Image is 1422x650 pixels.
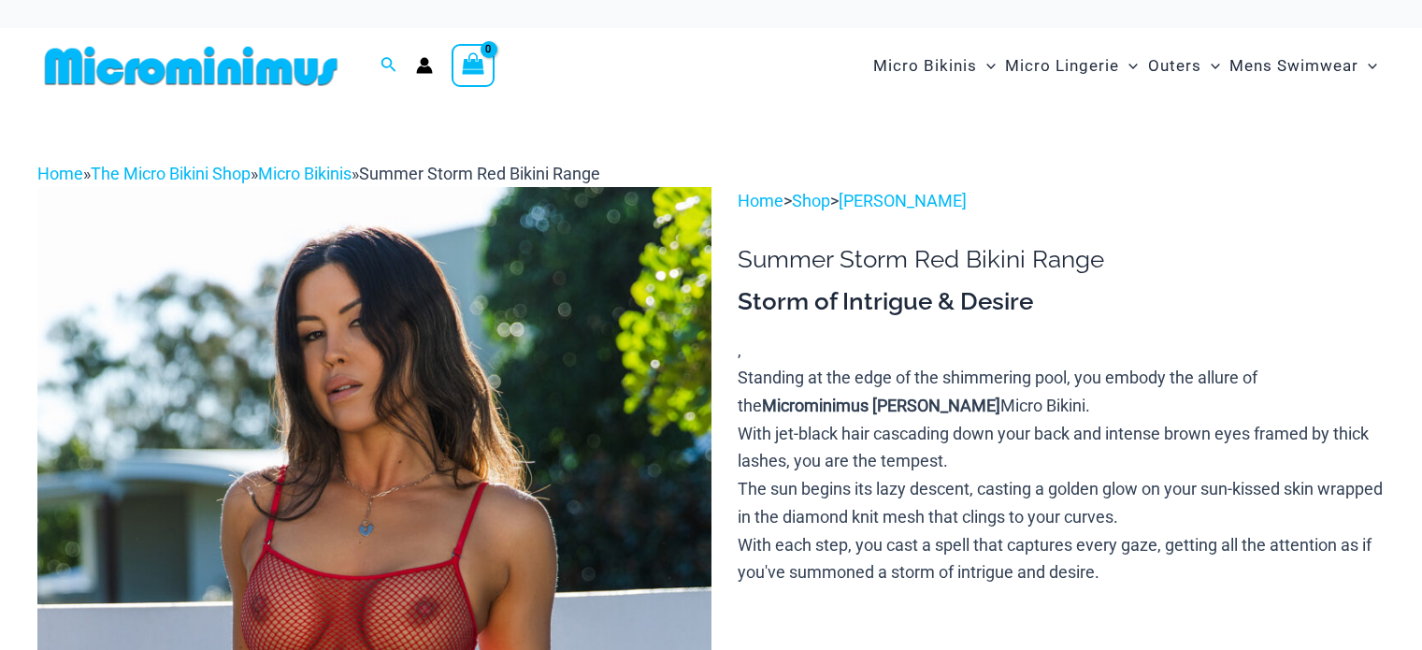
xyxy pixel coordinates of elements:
a: Search icon link [381,54,397,78]
p: > > [738,187,1385,215]
span: Outers [1148,42,1201,90]
a: [PERSON_NAME] [839,191,967,210]
span: Micro Bikinis [873,42,977,90]
a: Shop [792,191,830,210]
a: Account icon link [416,57,433,74]
p: Standing at the edge of the shimmering pool, you embody the allure of the Micro Bikini. With jet-... [738,364,1385,586]
nav: Site Navigation [866,35,1385,97]
img: MM SHOP LOGO FLAT [37,45,345,87]
span: » » » [37,164,600,183]
b: Microminimus [PERSON_NAME] [762,396,1000,415]
div: , [738,286,1385,586]
span: Mens Swimwear [1229,42,1358,90]
span: Menu Toggle [977,42,996,90]
span: Menu Toggle [1358,42,1377,90]
span: Menu Toggle [1119,42,1138,90]
span: Summer Storm Red Bikini Range [359,164,600,183]
span: Micro Lingerie [1005,42,1119,90]
a: Mens SwimwearMenu ToggleMenu Toggle [1225,37,1382,94]
h1: Summer Storm Red Bikini Range [738,245,1385,274]
a: Micro Bikinis [258,164,352,183]
a: View Shopping Cart, empty [452,44,495,87]
h3: Storm of Intrigue & Desire [738,286,1385,318]
a: Home [738,191,783,210]
a: Micro LingerieMenu ToggleMenu Toggle [1000,37,1142,94]
span: Menu Toggle [1201,42,1220,90]
a: Home [37,164,83,183]
a: OutersMenu ToggleMenu Toggle [1143,37,1225,94]
a: The Micro Bikini Shop [91,164,251,183]
a: Micro BikinisMenu ToggleMenu Toggle [869,37,1000,94]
